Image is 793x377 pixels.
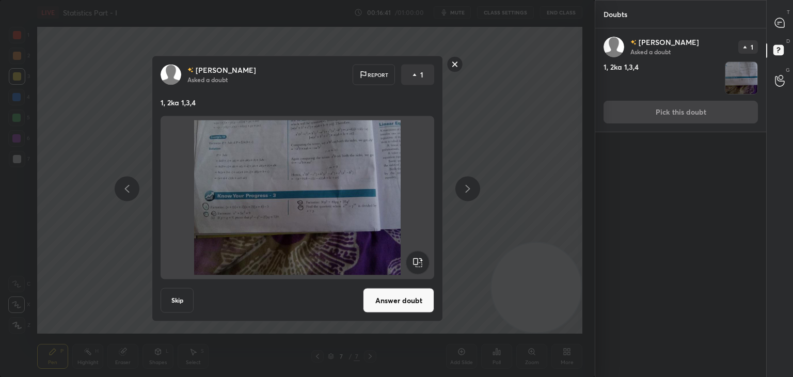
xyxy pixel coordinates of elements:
p: 1 [751,44,753,50]
img: 175681414891E7ZN.JPEG [725,62,757,94]
div: Report [353,65,395,85]
img: default.png [604,37,624,57]
p: D [786,37,790,45]
p: G [786,66,790,74]
p: Doubts [595,1,636,28]
img: default.png [161,65,181,85]
p: 1, 2ka 1,3,4 [161,98,434,108]
p: T [787,8,790,16]
h4: 1, 2ka 1,3,4 [604,61,721,95]
p: 1 [420,70,423,80]
button: Answer doubt [363,288,434,313]
p: Asked a doubt [187,75,228,84]
p: [PERSON_NAME] [196,66,256,74]
img: 175681414891E7ZN.JPEG [173,120,422,275]
p: [PERSON_NAME] [639,38,699,46]
img: no-rating-badge.077c3623.svg [630,40,637,45]
img: no-rating-badge.077c3623.svg [187,67,194,73]
button: Skip [161,288,194,313]
p: Asked a doubt [630,48,671,56]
